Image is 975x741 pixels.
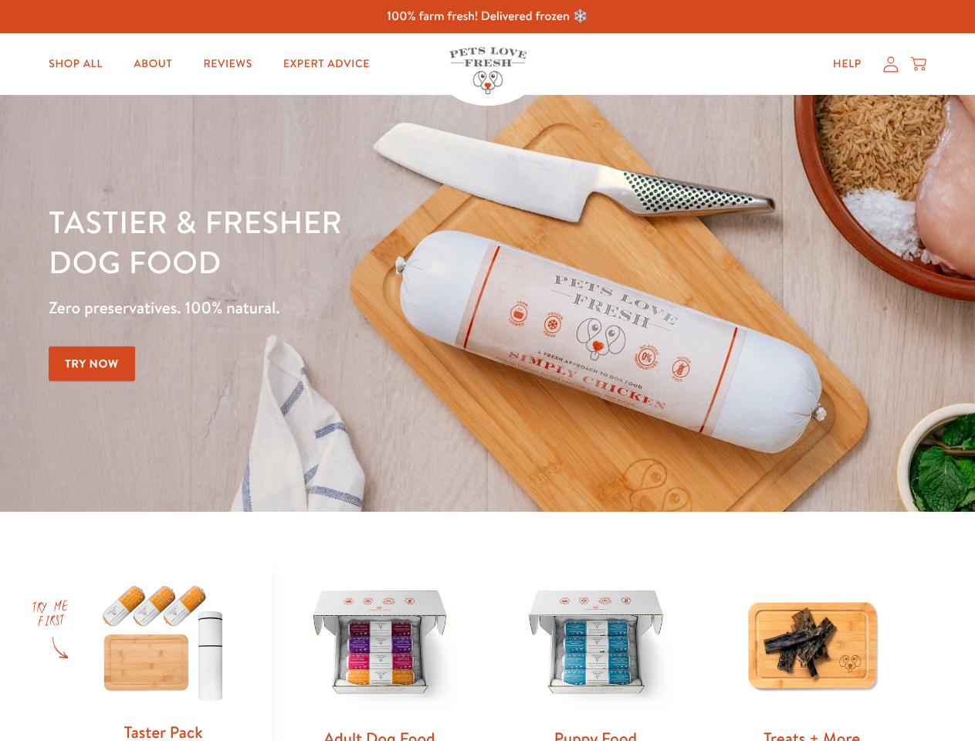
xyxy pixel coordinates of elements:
a: Help [821,49,874,80]
img: Pets Love Fresh [449,47,526,94]
p: Zero preservatives. 100% natural. [49,294,634,322]
h1: Tastier & fresher dog food [49,201,634,282]
a: Expert Advice [271,49,382,80]
a: Reviews [191,49,264,80]
a: Try Now [49,347,135,381]
a: About [121,49,185,80]
a: Shop All [36,49,115,80]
